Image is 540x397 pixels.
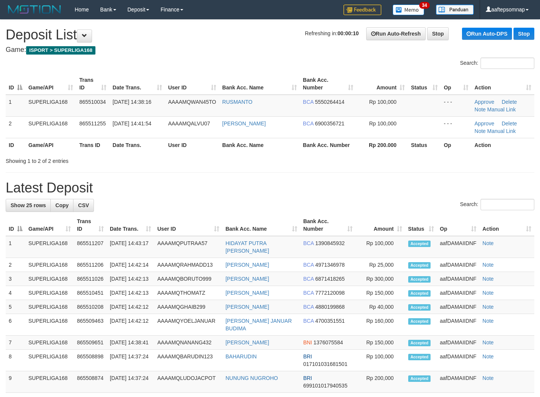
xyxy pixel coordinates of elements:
[482,240,494,246] a: Note
[369,99,396,105] span: Rp 100,000
[460,199,534,210] label: Search:
[107,258,155,272] td: [DATE] 14:42:14
[6,300,25,314] td: 5
[6,371,25,393] td: 9
[427,27,449,40] a: Stop
[107,350,155,371] td: [DATE] 14:37:24
[165,73,219,95] th: User ID: activate to sort column ascending
[76,73,109,95] th: Trans ID: activate to sort column ascending
[502,120,517,127] a: Delete
[408,375,431,382] span: Accepted
[107,272,155,286] td: [DATE] 14:42:13
[303,383,348,389] span: Copy 699101017940535 to clipboard
[73,199,94,212] a: CSV
[315,262,345,268] span: Copy 4971346978 to clipboard
[79,120,106,127] span: 865511255
[6,138,25,152] th: ID
[6,314,25,336] td: 6
[303,290,314,296] span: BCA
[225,240,269,254] a: HIDAYAT PUTRA [PERSON_NAME]
[112,120,151,127] span: [DATE] 14:41:54
[356,138,408,152] th: Rp 200.000
[25,300,74,314] td: SUPERLIGA168
[482,276,494,282] a: Note
[25,314,74,336] td: SUPERLIGA168
[225,375,278,381] a: NUNUNG NUGROHO
[303,240,314,246] span: BCA
[6,258,25,272] td: 2
[474,128,486,134] a: Note
[107,214,155,236] th: Date Trans.: activate to sort column ascending
[25,272,74,286] td: SUPERLIGA168
[356,300,405,314] td: Rp 40,000
[225,262,269,268] a: [PERSON_NAME]
[78,202,89,208] span: CSV
[154,371,222,393] td: AAAAMQLUDOJACPOT
[225,304,269,310] a: [PERSON_NAME]
[408,276,431,283] span: Accepted
[50,199,73,212] a: Copy
[219,138,300,152] th: Bank Acc. Name
[408,73,441,95] th: Status: activate to sort column ascending
[460,58,534,69] label: Search:
[225,339,269,345] a: [PERSON_NAME]
[436,5,474,15] img: panduan.png
[154,258,222,272] td: AAAAMQRAHMADD13
[74,336,107,350] td: 865509651
[408,340,431,346] span: Accepted
[154,314,222,336] td: AAAAMQYOELJANUAR
[168,99,216,105] span: AAAAMQWAN45TO
[437,236,479,258] td: aafDAMAIIDNF
[74,300,107,314] td: 865510208
[471,73,534,95] th: Action: activate to sort column ascending
[437,350,479,371] td: aafDAMAIIDNF
[154,236,222,258] td: AAAAMQPUTRAA57
[356,350,405,371] td: Rp 100,000
[74,286,107,300] td: 865510451
[107,236,155,258] td: [DATE] 14:43:17
[437,371,479,393] td: aafDAMAIIDNF
[154,214,222,236] th: User ID: activate to sort column ascending
[315,318,345,324] span: Copy 4700351551 to clipboard
[513,28,534,40] a: Stop
[437,258,479,272] td: aafDAMAIIDNF
[25,95,76,117] td: SUPERLIGA168
[26,46,95,55] span: ISPORT > SUPERLIGA168
[25,138,76,152] th: Game/API
[154,336,222,350] td: AAAAMQNANANG432
[107,300,155,314] td: [DATE] 14:42:12
[222,99,253,105] a: RUSMANTO
[502,99,517,105] a: Delete
[437,300,479,314] td: aafDAMAIIDNF
[109,73,165,95] th: Date Trans.: activate to sort column ascending
[74,314,107,336] td: 865509463
[408,354,431,360] span: Accepted
[315,290,345,296] span: Copy 7772120098 to clipboard
[300,214,356,236] th: Bank Acc. Number: activate to sort column ascending
[315,276,345,282] span: Copy 6871418265 to clipboard
[482,339,494,345] a: Note
[474,99,494,105] a: Approve
[74,371,107,393] td: 865508874
[482,353,494,359] a: Note
[25,336,74,350] td: SUPERLIGA168
[76,138,109,152] th: Trans ID
[481,199,534,210] input: Search:
[408,262,431,269] span: Accepted
[25,258,74,272] td: SUPERLIGA168
[303,276,314,282] span: BCA
[300,73,356,95] th: Bank Acc. Number: activate to sort column ascending
[107,336,155,350] td: [DATE] 14:38:41
[6,272,25,286] td: 3
[437,336,479,350] td: aafDAMAIIDNF
[337,30,359,36] strong: 00:00:10
[55,202,69,208] span: Copy
[303,339,312,345] span: BNI
[314,339,343,345] span: Copy 1376075584 to clipboard
[303,353,312,359] span: BRI
[6,236,25,258] td: 1
[219,73,300,95] th: Bank Acc. Name: activate to sort column ascending
[6,180,534,195] h1: Latest Deposit
[474,106,486,113] a: Note
[6,199,51,212] a: Show 25 rows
